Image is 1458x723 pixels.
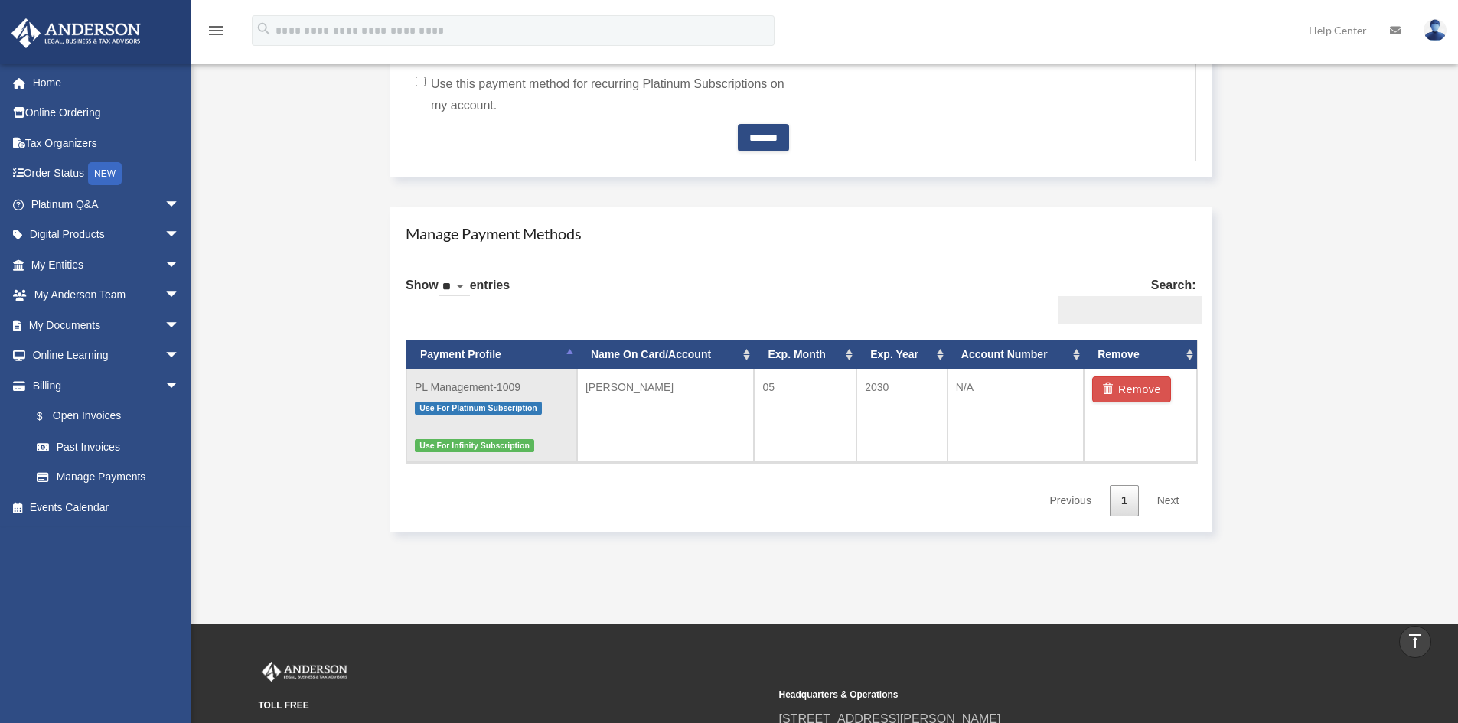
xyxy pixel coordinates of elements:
img: User Pic [1424,19,1447,41]
a: vertical_align_top [1399,626,1431,658]
img: Anderson Advisors Platinum Portal [259,662,351,682]
span: arrow_drop_down [165,370,195,402]
a: Billingarrow_drop_down [11,370,203,401]
a: My Entitiesarrow_drop_down [11,249,203,280]
a: My Documentsarrow_drop_down [11,310,203,340]
input: Use this payment method for recurring Platinum Subscriptions on my account. [416,77,426,86]
a: Next [1146,485,1191,516]
th: Payment Profile: activate to sort column descending [406,340,577,369]
th: Exp. Year: activate to sort column ascending [856,340,948,369]
label: Search: [1052,275,1196,325]
span: Use For Infinity Subscription [415,439,534,452]
label: Use this payment method for recurring Platinum Subscriptions on my account. [416,73,789,116]
a: Digital Productsarrow_drop_down [11,220,203,250]
a: Online Ordering [11,98,203,129]
a: Tax Organizers [11,128,203,158]
small: TOLL FREE [259,698,768,714]
td: N/A [948,369,1084,463]
a: Events Calendar [11,492,203,523]
a: Previous [1038,485,1102,516]
th: Exp. Month: activate to sort column ascending [754,340,856,369]
select: Showentries [439,278,470,296]
input: Search: [1058,296,1202,325]
td: 2030 [856,369,948,463]
h4: Manage Payment Methods [406,223,1196,244]
span: arrow_drop_down [165,340,195,372]
span: arrow_drop_down [165,249,195,281]
a: Manage Payments [21,462,195,493]
span: arrow_drop_down [165,220,195,251]
a: Order StatusNEW [11,158,203,190]
label: Show entries [406,275,510,311]
a: menu [207,27,225,40]
span: arrow_drop_down [165,310,195,341]
th: Name On Card/Account: activate to sort column ascending [577,340,755,369]
button: Remove [1092,376,1171,402]
th: Account Number: activate to sort column ascending [948,340,1084,369]
a: Platinum Q&Aarrow_drop_down [11,189,203,220]
td: 05 [754,369,856,463]
small: Headquarters & Operations [779,687,1289,703]
span: Use For Platinum Subscription [415,402,542,415]
span: $ [45,407,53,426]
span: arrow_drop_down [165,280,195,311]
a: 1 [1110,485,1139,516]
a: My Anderson Teamarrow_drop_down [11,280,203,311]
span: arrow_drop_down [165,189,195,220]
td: PL Management-1009 [406,369,577,463]
i: vertical_align_top [1406,632,1424,650]
a: $Open Invoices [21,401,203,432]
i: search [256,21,272,37]
img: Anderson Advisors Platinum Portal [7,18,145,48]
div: NEW [88,162,122,185]
a: Past Invoices [21,432,203,462]
a: Home [11,67,203,98]
td: [PERSON_NAME] [577,369,755,463]
i: menu [207,21,225,40]
th: Remove: activate to sort column ascending [1084,340,1196,369]
a: Online Learningarrow_drop_down [11,340,203,371]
